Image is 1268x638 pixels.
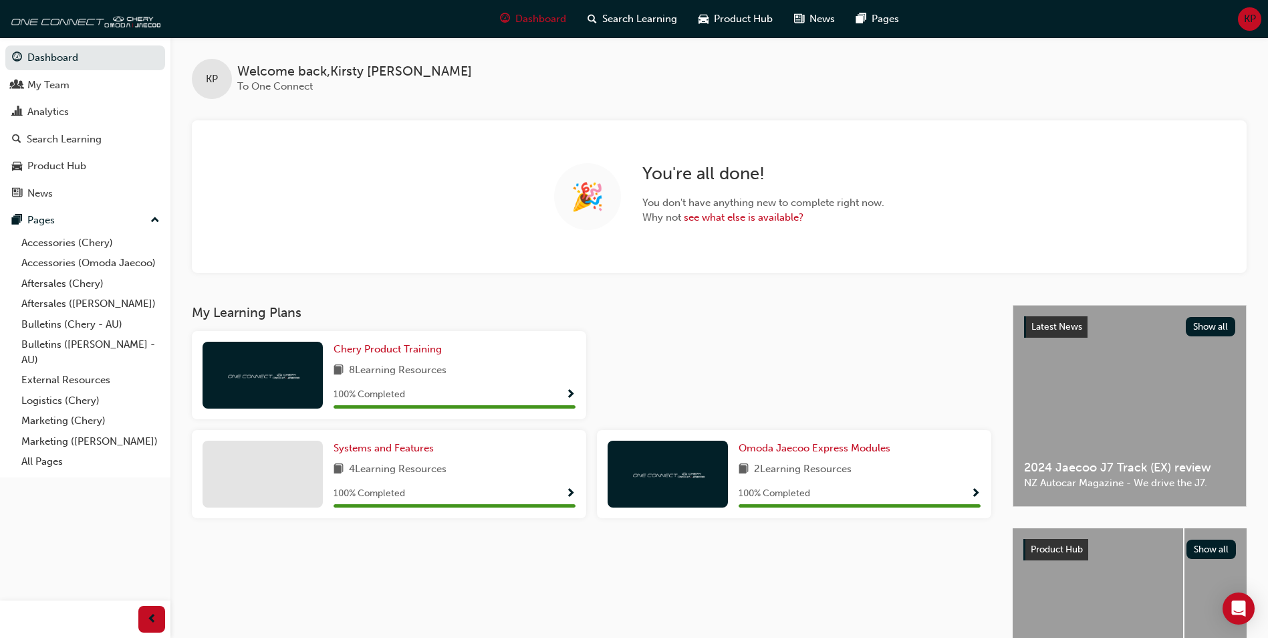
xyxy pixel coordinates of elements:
[489,5,577,33] a: guage-iconDashboard
[150,212,160,229] span: up-icon
[1238,7,1261,31] button: KP
[206,72,218,87] span: KP
[16,431,165,452] a: Marketing ([PERSON_NAME])
[12,161,22,173] span: car-icon
[16,233,165,253] a: Accessories (Chery)
[12,52,22,64] span: guage-icon
[5,127,165,152] a: Search Learning
[739,441,896,456] a: Omoda Jaecoo Express Modules
[334,362,344,379] span: book-icon
[334,343,442,355] span: Chery Product Training
[1024,475,1235,491] span: NZ Autocar Magazine - We drive the J7.
[1023,539,1236,560] a: Product HubShow all
[642,195,884,211] span: You don't have anything new to complete right now.
[1186,540,1237,559] button: Show all
[27,132,102,147] div: Search Learning
[688,5,783,33] a: car-iconProduct Hub
[571,189,604,205] span: 🎉
[147,611,157,628] span: prev-icon
[515,11,566,27] span: Dashboard
[5,100,165,124] a: Analytics
[565,488,576,500] span: Show Progress
[5,43,165,208] button: DashboardMy TeamAnalyticsSearch LearningProduct HubNews
[16,370,165,391] a: External Resources
[16,314,165,335] a: Bulletins (Chery - AU)
[27,158,86,174] div: Product Hub
[1244,11,1256,27] span: KP
[16,411,165,431] a: Marketing (Chery)
[602,11,677,27] span: Search Learning
[12,80,22,92] span: people-icon
[334,442,434,454] span: Systems and Features
[783,5,846,33] a: news-iconNews
[684,211,803,223] a: see what else is available?
[334,387,405,403] span: 100 % Completed
[1024,460,1235,475] span: 2024 Jaecoo J7 Track (EX) review
[739,461,749,478] span: book-icon
[334,342,447,357] a: Chery Product Training
[16,391,165,411] a: Logistics (Chery)
[565,486,576,502] button: Show Progress
[577,5,688,33] a: search-iconSearch Learning
[5,73,165,98] a: My Team
[642,163,884,185] h2: You're all done!
[237,64,472,80] span: Welcome back , Kirsty [PERSON_NAME]
[699,11,709,27] span: car-icon
[5,208,165,233] button: Pages
[1223,593,1255,625] div: Open Intercom Messenger
[5,154,165,179] a: Product Hub
[334,461,344,478] span: book-icon
[714,11,773,27] span: Product Hub
[1013,305,1247,507] a: Latest NewsShow all2024 Jaecoo J7 Track (EX) reviewNZ Autocar Magazine - We drive the J7.
[12,134,21,146] span: search-icon
[631,467,705,480] img: oneconnect
[872,11,899,27] span: Pages
[349,362,447,379] span: 8 Learning Resources
[565,387,576,403] button: Show Progress
[588,11,597,27] span: search-icon
[16,451,165,472] a: All Pages
[192,305,991,320] h3: My Learning Plans
[16,253,165,274] a: Accessories (Omoda Jaecoo)
[500,11,510,27] span: guage-icon
[237,80,313,92] span: To One Connect
[971,488,981,500] span: Show Progress
[971,486,981,502] button: Show Progress
[334,486,405,502] span: 100 % Completed
[739,442,890,454] span: Omoda Jaecoo Express Modules
[754,461,852,478] span: 2 Learning Resources
[1186,317,1236,336] button: Show all
[565,389,576,401] span: Show Progress
[16,294,165,314] a: Aftersales ([PERSON_NAME])
[1031,321,1082,332] span: Latest News
[27,78,70,93] div: My Team
[12,188,22,200] span: news-icon
[334,441,439,456] a: Systems and Features
[27,213,55,228] div: Pages
[27,186,53,201] div: News
[1031,544,1083,555] span: Product Hub
[794,11,804,27] span: news-icon
[856,11,866,27] span: pages-icon
[5,181,165,206] a: News
[846,5,910,33] a: pages-iconPages
[226,368,299,381] img: oneconnect
[16,274,165,294] a: Aftersales (Chery)
[1024,316,1235,338] a: Latest NewsShow all
[5,45,165,70] a: Dashboard
[12,106,22,118] span: chart-icon
[739,486,810,502] span: 100 % Completed
[349,461,447,478] span: 4 Learning Resources
[27,104,69,120] div: Analytics
[16,334,165,370] a: Bulletins ([PERSON_NAME] - AU)
[642,210,884,225] span: Why not
[7,5,160,32] img: oneconnect
[809,11,835,27] span: News
[12,215,22,227] span: pages-icon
